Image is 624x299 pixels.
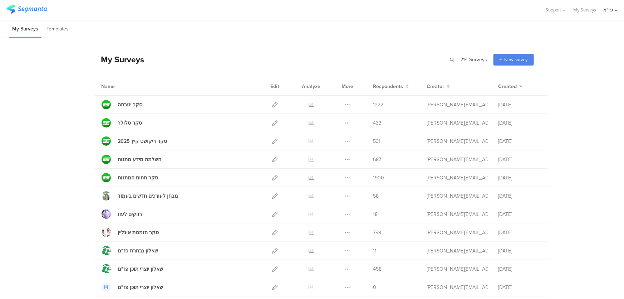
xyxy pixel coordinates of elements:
[498,101,541,108] div: [DATE]
[498,119,541,127] div: [DATE]
[373,284,377,291] span: 0
[461,56,487,63] span: 214 Surveys
[427,119,488,127] div: ron@pazam.mobi
[427,229,488,236] div: ron@pazam.mobi
[373,119,382,127] span: 433
[9,21,41,38] li: My Surveys
[505,56,528,63] span: New survey
[498,174,541,182] div: [DATE]
[118,265,163,273] div: שאלון יוצרי תוכן פז"מ
[102,191,178,201] a: מבחן לעורכים חדשים בעמוד
[118,138,167,145] div: סקר ריקושט קיץ 2025
[427,174,488,182] div: ron@pazam.mobi
[373,83,403,90] span: Respondents
[102,173,158,182] a: סקר תחום המתנות
[456,56,459,63] span: |
[340,77,355,95] div: More
[427,247,488,255] div: ron@pazam.mobi
[498,211,541,218] div: [DATE]
[373,211,378,218] span: 18
[373,192,379,200] span: 58
[427,156,488,163] div: ron@pazam.mobi
[427,265,488,273] div: ron@pazam.mobi
[118,247,158,255] div: שאלון נבחרת פז"מ
[102,118,142,127] a: סקר סלולר
[102,246,158,255] a: שאלון נבחרת פז"מ
[498,247,541,255] div: [DATE]
[118,211,142,218] div: רווקים לעוז
[118,174,158,182] div: סקר תחום המתנות
[102,264,163,274] a: שאלון יוצרי תוכן פז"מ
[6,5,47,14] img: segmanta logo
[498,192,541,200] div: [DATE]
[498,156,541,163] div: [DATE]
[373,265,382,273] span: 458
[427,83,444,90] span: Creator
[427,138,488,145] div: ron@pazam.mobi
[118,192,178,200] div: מבחן לעורכים חדשים בעמוד
[373,156,382,163] span: 687
[373,138,381,145] span: 531
[498,284,541,291] div: [DATE]
[118,101,143,108] div: סקר יטבתה
[102,100,143,109] a: סקר יטבתה
[102,228,159,237] a: סקר הזמנות אונליין
[498,138,541,145] div: [DATE]
[94,53,144,66] div: My Surveys
[118,229,159,236] div: סקר הזמנות אונליין
[267,77,283,95] div: Edit
[427,284,488,291] div: ron@pazam.mobi
[118,284,163,291] div: שאלון יוצרי תוכן פז"מ
[603,6,613,13] div: פז"מ
[427,192,488,200] div: ron@pazam.mobi
[498,265,541,273] div: [DATE]
[102,209,142,219] a: רווקים לעוז
[373,101,384,108] span: 1222
[498,229,541,236] div: [DATE]
[427,211,488,218] div: ron@pazam.mobi
[373,229,382,236] span: 799
[118,156,162,163] div: השלמת מידע מתנות
[102,83,144,90] div: Name
[373,247,377,255] span: 11
[102,136,167,146] a: סקר ריקושט קיץ 2025
[102,155,162,164] a: השלמת מידע מתנות
[43,21,72,38] li: Templates
[427,101,488,108] div: ron@pazam.mobi
[118,119,142,127] div: סקר סלולר
[427,83,450,90] button: Creator
[373,174,384,182] span: 1900
[498,83,517,90] span: Created
[301,77,322,95] div: Analyze
[373,83,409,90] button: Respondents
[102,283,163,292] a: שאלון יוצרי תוכן פז"מ
[546,6,561,13] span: Support
[498,83,523,90] button: Created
